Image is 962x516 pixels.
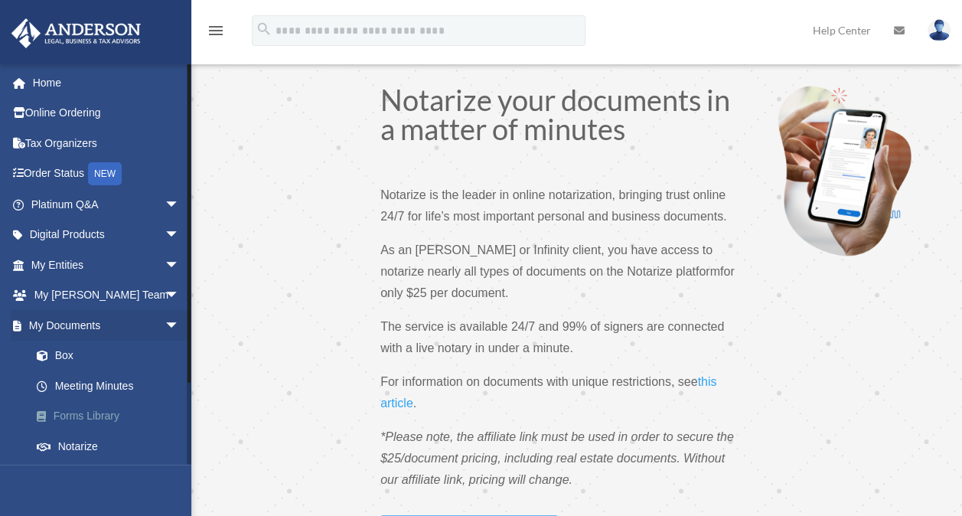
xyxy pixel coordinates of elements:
[256,21,272,38] i: search
[380,430,734,486] span: *Please note, the affiliate link must be used in order to secure the $25/document pricing, includ...
[7,18,145,48] img: Anderson Advisors Platinum Portal
[11,98,203,129] a: Online Ordering
[11,158,203,190] a: Order StatusNEW
[165,462,195,493] span: arrow_drop_down
[11,128,203,158] a: Tax Organizers
[380,375,716,417] a: this article
[21,431,195,462] a: Notarize
[11,462,203,492] a: Online Learningarrow_drop_down
[165,189,195,220] span: arrow_drop_down
[380,375,697,388] span: For information on documents with unique restrictions, see
[380,85,737,151] h1: Notarize your documents in a matter of minutes
[11,220,203,250] a: Digital Productsarrow_drop_down
[11,310,203,341] a: My Documentsarrow_drop_down
[380,243,720,278] span: As an [PERSON_NAME] or Infinity client, you have access to notarize nearly all types of documents...
[21,401,203,432] a: Forms Library
[165,310,195,341] span: arrow_drop_down
[165,280,195,312] span: arrow_drop_down
[165,250,195,281] span: arrow_drop_down
[774,85,915,256] img: Notarize-hero
[165,220,195,251] span: arrow_drop_down
[11,250,203,280] a: My Entitiesarrow_drop_down
[11,280,203,311] a: My [PERSON_NAME] Teamarrow_drop_down
[11,67,203,98] a: Home
[21,341,203,371] a: Box
[380,188,726,223] span: Notarize is the leader in online notarization, bringing trust online 24/7 for life’s most importa...
[11,189,203,220] a: Platinum Q&Aarrow_drop_down
[380,320,724,354] span: The service is available 24/7 and 99% of signers are connected with a live notary in under a minute.
[207,21,225,40] i: menu
[928,19,951,41] img: User Pic
[88,162,122,185] div: NEW
[413,397,416,410] span: .
[21,371,203,401] a: Meeting Minutes
[207,27,225,40] a: menu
